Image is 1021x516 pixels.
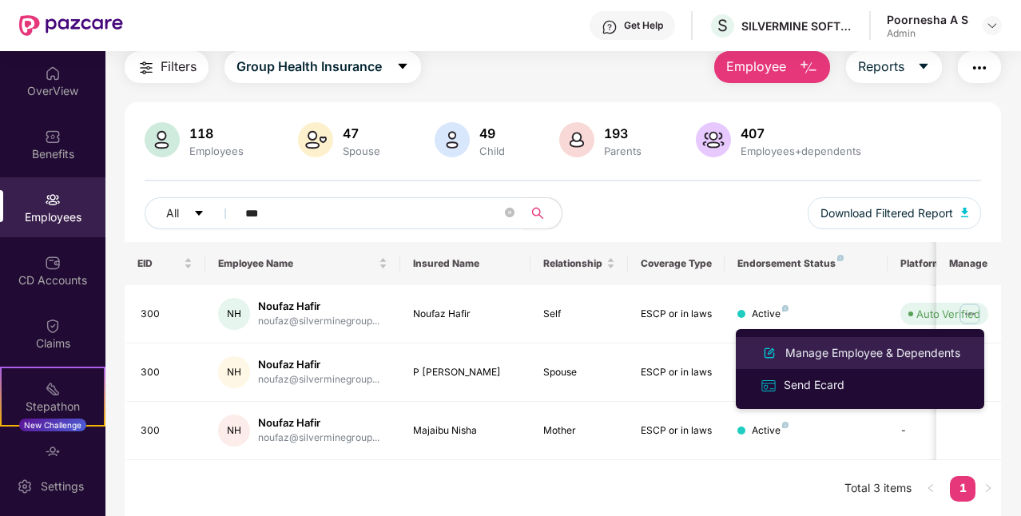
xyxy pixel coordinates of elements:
div: Noufaz Hafir [258,299,379,314]
span: caret-down [193,208,205,220]
img: svg+xml;base64,PHN2ZyBpZD0iSGVscC0zMngzMiIgeG1sbnM9Imh0dHA6Ly93d3cudzMub3JnLzIwMDAvc3ZnIiB3aWR0aD... [602,19,618,35]
span: EID [137,257,181,270]
img: svg+xml;base64,PHN2ZyB4bWxucz0iaHR0cDovL3d3dy53My5vcmcvMjAwMC9zdmciIHhtbG5zOnhsaW5rPSJodHRwOi8vd3... [799,58,818,77]
div: SILVERMINE SOFTWARE INDIA PRIVATE LIMITED [741,18,853,34]
button: search [522,197,562,229]
div: Manage Employee & Dependents [782,344,963,362]
span: right [983,483,993,493]
span: Filters [161,57,197,77]
th: Employee Name [205,242,400,285]
span: Reports [858,57,904,77]
img: svg+xml;base64,PHN2ZyB4bWxucz0iaHR0cDovL3d3dy53My5vcmcvMjAwMC9zdmciIHdpZHRoPSI4IiBoZWlnaHQ9IjgiIH... [782,422,789,428]
div: New Challenge [19,419,86,431]
div: Platform Status [900,257,988,270]
button: Reportscaret-down [846,51,942,83]
div: Employees [186,145,247,157]
img: svg+xml;base64,PHN2ZyB4bWxucz0iaHR0cDovL3d3dy53My5vcmcvMjAwMC9zdmciIHhtbG5zOnhsaW5rPSJodHRwOi8vd3... [760,343,779,363]
img: svg+xml;base64,PHN2ZyB4bWxucz0iaHR0cDovL3d3dy53My5vcmcvMjAwMC9zdmciIHdpZHRoPSIyMSIgaGVpZ2h0PSIyMC... [45,381,61,397]
div: Spouse [340,145,383,157]
img: svg+xml;base64,PHN2ZyBpZD0iRW1wbG95ZWVzIiB4bWxucz0iaHR0cDovL3d3dy53My5vcmcvMjAwMC9zdmciIHdpZHRoPS... [45,192,61,208]
img: svg+xml;base64,PHN2ZyB4bWxucz0iaHR0cDovL3d3dy53My5vcmcvMjAwMC9zdmciIHdpZHRoPSIyNCIgaGVpZ2h0PSIyNC... [137,58,156,77]
li: Previous Page [918,476,944,502]
img: New Pazcare Logo [19,15,123,36]
div: Active [752,423,789,439]
span: Download Filtered Report [820,204,953,222]
div: 407 [737,125,864,141]
div: Endorsement Status [737,257,874,270]
button: right [975,476,1001,502]
span: search [522,207,554,220]
th: Insured Name [400,242,530,285]
td: - [888,402,1001,460]
span: close-circle [505,206,514,221]
div: noufaz@silverminegroup... [258,372,379,387]
li: 1 [950,476,975,502]
div: Self [543,307,615,322]
img: svg+xml;base64,PHN2ZyBpZD0iQ0RfQWNjb3VudHMiIGRhdGEtbmFtZT0iQ0QgQWNjb3VudHMiIHhtbG5zPSJodHRwOi8vd3... [45,255,61,271]
img: svg+xml;base64,PHN2ZyB4bWxucz0iaHR0cDovL3d3dy53My5vcmcvMjAwMC9zdmciIHhtbG5zOnhsaW5rPSJodHRwOi8vd3... [145,122,180,157]
div: Parents [601,145,645,157]
img: svg+xml;base64,PHN2ZyBpZD0iSG9tZSIgeG1sbnM9Imh0dHA6Ly93d3cudzMub3JnLzIwMDAvc3ZnIiB3aWR0aD0iMjAiIG... [45,65,61,81]
div: 118 [186,125,247,141]
div: ESCP or in laws [641,365,713,380]
span: left [926,483,936,493]
img: manageButton [957,301,983,327]
img: svg+xml;base64,PHN2ZyBpZD0iRW5kb3JzZW1lbnRzIiB4bWxucz0iaHR0cDovL3d3dy53My5vcmcvMjAwMC9zdmciIHdpZH... [45,444,61,460]
div: 300 [141,365,193,380]
div: 49 [476,125,508,141]
div: Active [752,307,789,322]
div: Noufaz Hafir [413,307,518,322]
span: Group Health Insurance [236,57,382,77]
div: Admin [887,27,968,40]
span: caret-down [396,60,409,74]
div: 300 [141,423,193,439]
span: Relationship [543,257,603,270]
button: left [918,476,944,502]
div: Mother [543,423,615,439]
div: Child [476,145,508,157]
div: 193 [601,125,645,141]
div: ESCP or in laws [641,307,713,322]
span: S [717,16,728,35]
div: 47 [340,125,383,141]
img: svg+xml;base64,PHN2ZyBpZD0iQ2xhaW0iIHhtbG5zPSJodHRwOi8vd3d3LnczLm9yZy8yMDAwL3N2ZyIgd2lkdGg9IjIwIi... [45,318,61,334]
img: svg+xml;base64,PHN2ZyBpZD0iU2V0dGluZy0yMHgyMCIgeG1sbnM9Imh0dHA6Ly93d3cudzMub3JnLzIwMDAvc3ZnIiB3aW... [17,478,33,494]
div: NH [218,415,250,447]
img: svg+xml;base64,PHN2ZyB4bWxucz0iaHR0cDovL3d3dy53My5vcmcvMjAwMC9zdmciIHdpZHRoPSIxNiIgaGVpZ2h0PSIxNi... [760,377,777,395]
img: svg+xml;base64,PHN2ZyB4bWxucz0iaHR0cDovL3d3dy53My5vcmcvMjAwMC9zdmciIHhtbG5zOnhsaW5rPSJodHRwOi8vd3... [298,122,333,157]
div: Settings [36,478,89,494]
div: Employees+dependents [737,145,864,157]
img: svg+xml;base64,PHN2ZyB4bWxucz0iaHR0cDovL3d3dy53My5vcmcvMjAwMC9zdmciIHhtbG5zOnhsaW5rPSJodHRwOi8vd3... [961,208,969,217]
div: Send Ecard [781,376,848,394]
li: Next Page [975,476,1001,502]
th: Relationship [530,242,628,285]
img: svg+xml;base64,PHN2ZyBpZD0iRHJvcGRvd24tMzJ4MzIiIHhtbG5zPSJodHRwOi8vd3d3LnczLm9yZy8yMDAwL3N2ZyIgd2... [986,19,999,32]
span: caret-down [917,60,930,74]
img: svg+xml;base64,PHN2ZyB4bWxucz0iaHR0cDovL3d3dy53My5vcmcvMjAwMC9zdmciIHhtbG5zOnhsaW5rPSJodHRwOi8vd3... [559,122,594,157]
div: noufaz@silverminegroup... [258,314,379,329]
th: Coverage Type [628,242,725,285]
button: Filters [125,51,209,83]
div: NH [218,298,250,330]
a: 1 [950,476,975,500]
div: Stepathon [2,399,104,415]
div: Get Help [624,19,663,32]
img: svg+xml;base64,PHN2ZyB4bWxucz0iaHR0cDovL3d3dy53My5vcmcvMjAwMC9zdmciIHdpZHRoPSI4IiBoZWlnaHQ9IjgiIH... [837,255,844,261]
div: Spouse [543,365,615,380]
div: noufaz@silverminegroup... [258,431,379,446]
button: Download Filtered Report [808,197,982,229]
div: 300 [141,307,193,322]
span: All [166,204,179,222]
div: Auto Verified [916,306,980,322]
li: Total 3 items [844,476,912,502]
span: Employee [726,57,786,77]
div: Poornesha A S [887,12,968,27]
button: Employee [714,51,830,83]
button: Group Health Insurancecaret-down [224,51,421,83]
div: Noufaz Hafir [258,357,379,372]
th: EID [125,242,206,285]
img: svg+xml;base64,PHN2ZyB4bWxucz0iaHR0cDovL3d3dy53My5vcmcvMjAwMC9zdmciIHdpZHRoPSIyNCIgaGVpZ2h0PSIyNC... [970,58,989,77]
div: P [PERSON_NAME] [413,365,518,380]
div: Majaibu Nisha [413,423,518,439]
span: close-circle [505,208,514,217]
